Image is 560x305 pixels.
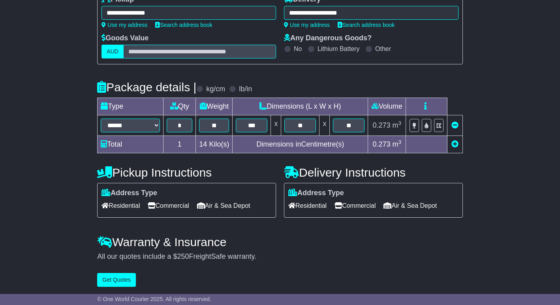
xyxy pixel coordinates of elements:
[97,235,462,249] h4: Warranty & Insurance
[101,45,124,58] label: AUD
[196,98,233,115] td: Weight
[398,139,401,145] sup: 3
[451,140,459,148] a: Add new item
[372,121,390,129] span: 0.273
[239,85,252,94] label: lb/in
[392,121,401,129] span: m
[375,45,391,53] label: Other
[288,200,327,212] span: Residential
[97,296,211,302] span: © One World Courier 2025. All rights reserved.
[233,136,368,153] td: Dimensions in Centimetre(s)
[163,136,196,153] td: 1
[101,189,157,198] label: Address Type
[284,34,372,43] label: Any Dangerous Goods?
[97,166,276,179] h4: Pickup Instructions
[372,140,390,148] span: 0.273
[163,98,196,115] td: Qty
[98,98,163,115] td: Type
[334,200,376,212] span: Commercial
[319,115,330,136] td: x
[101,34,148,43] label: Goods Value
[318,45,360,53] label: Lithium Battery
[284,22,330,28] a: Use my address
[177,252,189,260] span: 250
[98,136,163,153] td: Total
[199,140,207,148] span: 14
[155,22,212,28] a: Search address book
[196,136,233,153] td: Kilo(s)
[294,45,302,53] label: No
[101,22,147,28] a: Use my address
[383,200,437,212] span: Air & Sea Depot
[97,81,196,94] h4: Package details |
[392,140,401,148] span: m
[97,273,136,287] button: Get Quotes
[288,189,344,198] label: Address Type
[398,120,401,126] sup: 3
[97,252,462,261] div: All our quotes include a $ FreightSafe warranty.
[197,200,250,212] span: Air & Sea Depot
[101,200,140,212] span: Residential
[284,166,463,179] h4: Delivery Instructions
[233,98,368,115] td: Dimensions (L x W x H)
[451,121,459,129] a: Remove this item
[368,98,406,115] td: Volume
[271,115,281,136] td: x
[148,200,189,212] span: Commercial
[338,22,395,28] a: Search address book
[206,85,225,94] label: kg/cm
